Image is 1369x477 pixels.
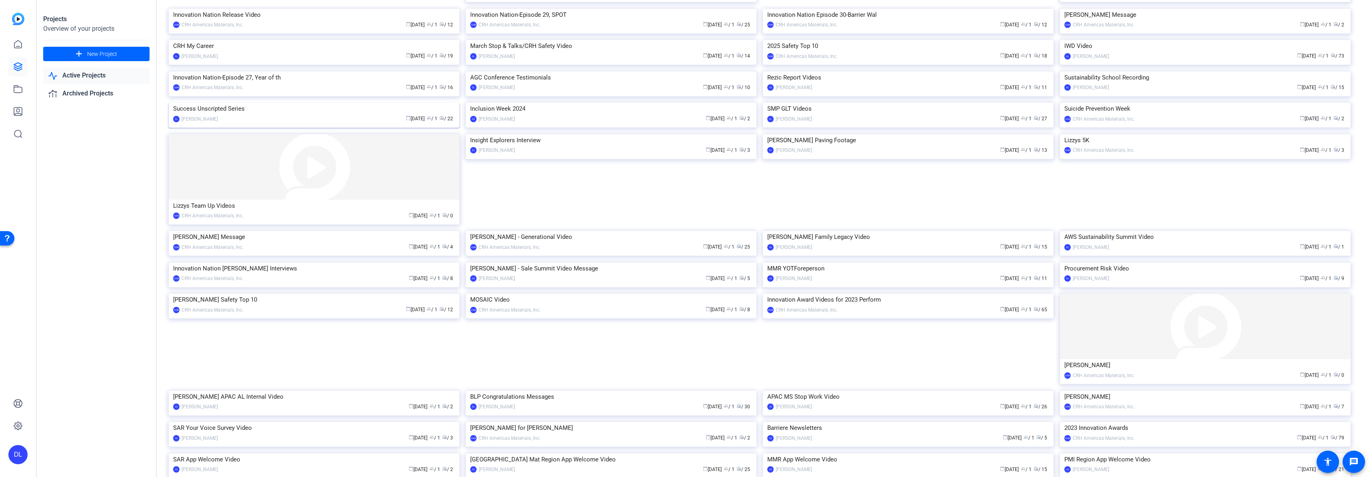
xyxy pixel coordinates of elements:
[470,147,477,153] div: DL
[1021,53,1032,59] span: / 1
[739,307,750,312] span: / 8
[739,147,750,153] span: / 3
[173,294,455,306] div: [PERSON_NAME] Safety Top 10
[479,115,515,123] div: [PERSON_NAME]
[429,244,434,248] span: group
[1321,276,1331,281] span: / 1
[1349,457,1359,467] mat-icon: message
[1073,115,1135,123] div: CRH Americas Materials, Inc.
[406,307,425,312] span: [DATE]
[470,231,752,243] div: [PERSON_NAME] - Generational Video
[173,231,455,243] div: [PERSON_NAME] Message
[1333,115,1338,120] span: radio
[776,83,812,91] div: [PERSON_NAME]
[736,22,741,26] span: radio
[1000,275,1005,280] span: calendar_today
[182,212,243,220] div: CRH Americas Materials, Inc.
[406,22,411,26] span: calendar_today
[1064,134,1346,146] div: Lizzys 5K
[1321,244,1325,248] span: group
[43,47,150,61] button: New Project
[12,13,24,25] img: blue-gradient.svg
[1064,84,1071,91] div: DL
[736,53,750,59] span: / 14
[739,115,744,120] span: radio
[1064,275,1071,282] div: DL
[724,53,728,58] span: group
[1064,72,1346,83] div: Sustainability School Recording
[1034,147,1047,153] span: / 13
[470,294,752,306] div: MOSAIC Video
[439,306,444,311] span: radio
[1000,244,1005,248] span: calendar_today
[1300,244,1319,250] span: [DATE]
[427,84,431,89] span: group
[173,103,455,115] div: Success Unscripted Series
[1300,115,1305,120] span: calendar_today
[726,116,737,121] span: / 1
[1021,115,1026,120] span: group
[427,306,431,311] span: group
[724,244,728,248] span: group
[767,53,774,60] div: CAMI
[470,307,477,313] div: CAMI
[776,115,812,123] div: [PERSON_NAME]
[1333,116,1344,121] span: / 2
[1333,275,1338,280] span: radio
[173,244,180,250] div: CAMI
[406,53,425,59] span: [DATE]
[182,306,243,314] div: CRH Americas Materials, Inc.
[439,307,453,312] span: / 12
[1000,84,1005,89] span: calendar_today
[1300,372,1305,377] span: calendar_today
[767,9,1049,21] div: Innovation Nation Episode 30-Barrier Wal
[406,53,411,58] span: calendar_today
[409,244,427,250] span: [DATE]
[724,22,728,26] span: group
[1064,359,1346,371] div: [PERSON_NAME]
[767,116,774,122] div: DL
[470,84,477,91] div: DL
[726,306,731,311] span: group
[706,147,710,152] span: calendar_today
[767,134,1049,146] div: [PERSON_NAME] Paving Footage
[1021,275,1026,280] span: group
[724,85,734,90] span: / 1
[1333,276,1344,281] span: / 9
[767,103,1049,115] div: SMP GLT Videos
[43,24,150,34] div: Overview of your projects
[1073,52,1109,60] div: [PERSON_NAME]
[1021,147,1026,152] span: group
[736,244,750,250] span: / 25
[1333,372,1344,378] span: / 0
[173,84,180,91] div: CAMI
[767,262,1049,274] div: MMR YOTForeperson
[739,275,744,280] span: radio
[439,115,444,120] span: radio
[726,275,731,280] span: group
[776,21,838,29] div: CRH Americas Materials, Inc.
[427,307,437,312] span: / 1
[1000,244,1019,250] span: [DATE]
[739,276,750,281] span: / 5
[1021,306,1026,311] span: group
[173,307,180,313] div: CAMI
[703,85,722,90] span: [DATE]
[470,72,752,83] div: AGC Conference Testimonials
[1034,22,1047,28] span: / 12
[1321,147,1325,152] span: group
[703,244,722,250] span: [DATE]
[726,276,737,281] span: / 1
[173,53,180,60] div: DL
[767,147,774,153] div: DL
[1064,53,1071,60] div: DL
[442,276,453,281] span: / 8
[87,50,117,58] span: New Project
[1333,147,1344,153] span: / 3
[427,22,437,28] span: / 1
[767,231,1049,243] div: [PERSON_NAME] Family Legacy Video
[1297,84,1302,89] span: calendar_today
[1331,53,1344,59] span: / 73
[706,116,724,121] span: [DATE]
[173,200,455,212] div: Lizzys Team Up Videos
